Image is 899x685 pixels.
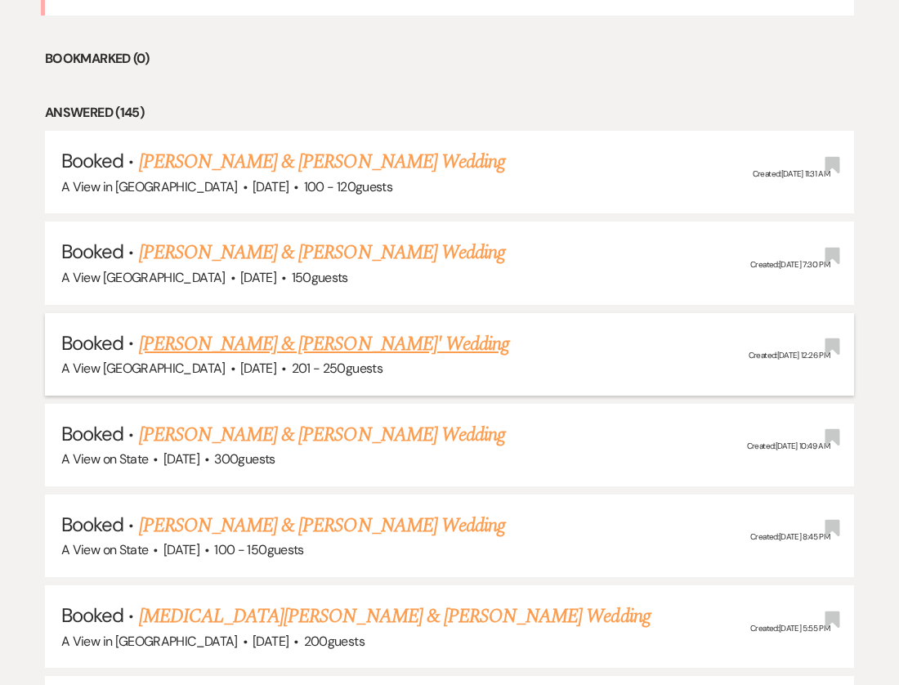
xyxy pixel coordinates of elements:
[214,541,303,558] span: 100 - 150 guests
[240,269,276,286] span: [DATE]
[61,512,123,537] span: Booked
[61,541,148,558] span: A View on State
[61,360,226,377] span: A View [GEOGRAPHIC_DATA]
[61,633,238,650] span: A View in [GEOGRAPHIC_DATA]
[61,178,238,195] span: A View in [GEOGRAPHIC_DATA]
[747,441,830,451] span: Created: [DATE] 10:49 AM
[45,102,854,123] li: Answered (145)
[61,239,123,264] span: Booked
[163,450,199,468] span: [DATE]
[750,623,830,634] span: Created: [DATE] 5:55 PM
[253,178,288,195] span: [DATE]
[750,532,830,543] span: Created: [DATE] 8:45 PM
[139,420,505,450] a: [PERSON_NAME] & [PERSON_NAME] Wedding
[292,360,382,377] span: 201 - 250 guests
[61,269,226,286] span: A View [GEOGRAPHIC_DATA]
[292,269,348,286] span: 150 guests
[304,178,392,195] span: 100 - 120 guests
[139,329,510,359] a: [PERSON_NAME] & [PERSON_NAME]' Wedding
[139,238,505,267] a: [PERSON_NAME] & [PERSON_NAME] Wedding
[61,450,148,468] span: A View on State
[61,602,123,628] span: Booked
[45,48,854,69] li: Bookmarked (0)
[750,259,830,270] span: Created: [DATE] 7:30 PM
[61,421,123,446] span: Booked
[214,450,275,468] span: 300 guests
[253,633,288,650] span: [DATE]
[139,147,505,177] a: [PERSON_NAME] & [PERSON_NAME] Wedding
[61,330,123,356] span: Booked
[240,360,276,377] span: [DATE]
[749,350,830,360] span: Created: [DATE] 12:26 PM
[304,633,365,650] span: 200 guests
[61,148,123,173] span: Booked
[139,511,505,540] a: [PERSON_NAME] & [PERSON_NAME] Wedding
[139,602,651,631] a: [MEDICAL_DATA][PERSON_NAME] & [PERSON_NAME] Wedding
[163,541,199,558] span: [DATE]
[753,168,830,179] span: Created: [DATE] 11:31 AM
